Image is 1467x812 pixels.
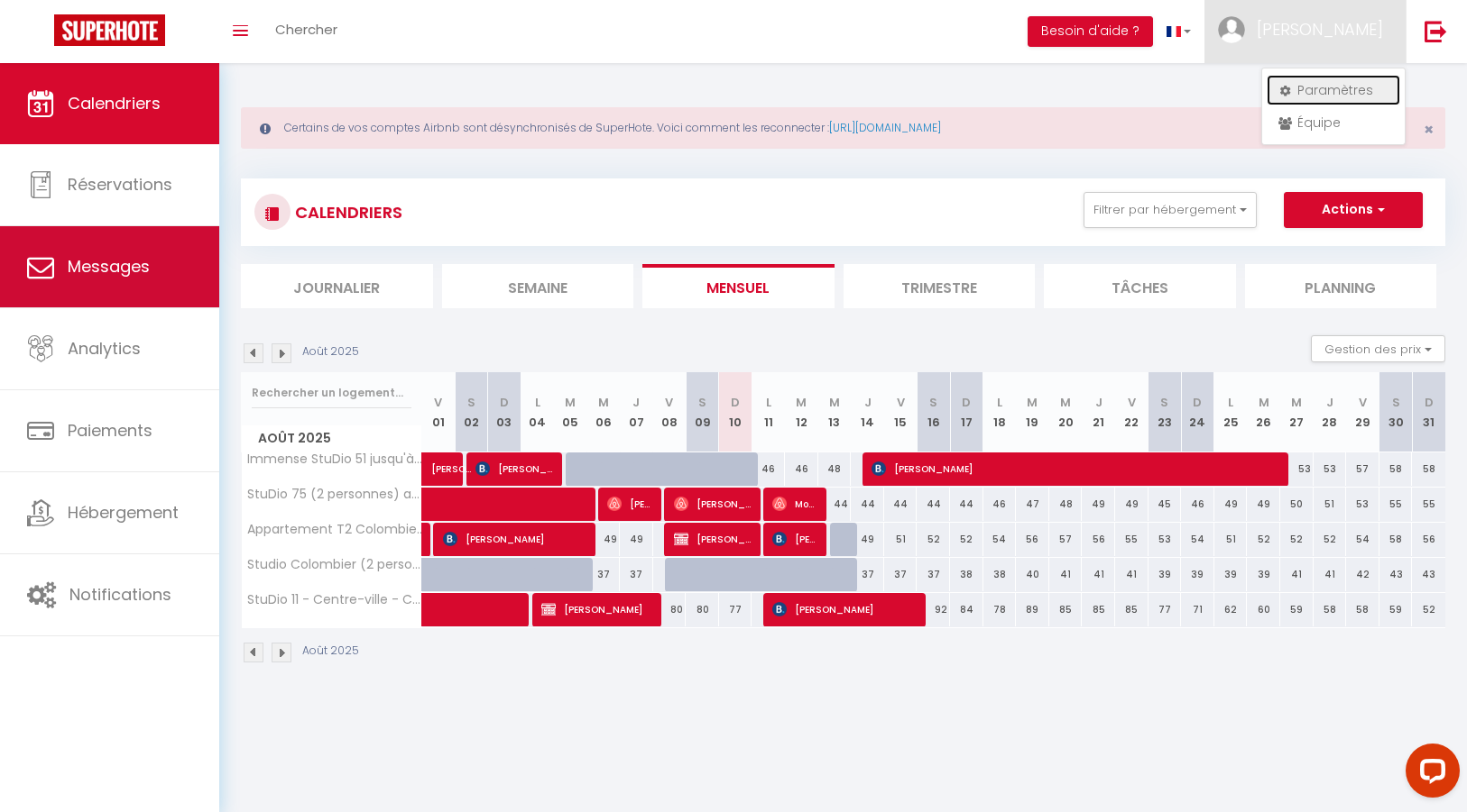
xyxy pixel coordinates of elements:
span: Chercher [275,20,337,39]
th: 26 [1247,372,1280,452]
div: 60 [1247,593,1280,626]
abbr: S [1392,394,1400,411]
th: 10 [719,372,752,452]
img: ... [1218,16,1245,43]
li: Trimestre [844,264,1036,308]
th: 06 [586,372,620,452]
th: 07 [620,372,653,452]
span: Monssoiwi Ali [772,487,817,521]
div: 52 [1280,523,1314,556]
div: 49 [851,523,884,556]
div: 58 [1314,593,1347,626]
iframe: LiveChat chat widget [1391,736,1467,812]
abbr: D [1193,394,1202,411]
div: 80 [686,593,719,626]
th: 09 [686,372,719,452]
div: 44 [917,488,950,521]
abbr: D [500,394,509,411]
a: [PERSON_NAME] [422,452,456,487]
span: [PERSON_NAME] [431,442,473,477]
div: 56 [1412,523,1445,556]
th: 23 [1149,372,1182,452]
th: 21 [1082,372,1115,452]
div: 58 [1412,452,1445,486]
abbr: V [1359,394,1367,411]
th: 27 [1280,372,1314,452]
div: 51 [1214,523,1248,556]
div: 89 [1016,593,1049,626]
p: Août 2025 [302,643,359,660]
div: 85 [1115,593,1149,626]
div: 50 [1280,488,1314,521]
abbr: D [962,394,971,411]
div: 46 [983,488,1017,521]
th: 13 [818,372,852,452]
th: 30 [1379,372,1413,452]
abbr: L [535,394,540,411]
abbr: J [864,394,872,411]
abbr: V [897,394,905,411]
th: 05 [554,372,587,452]
abbr: M [829,394,840,411]
img: logout [1425,20,1447,42]
abbr: V [434,394,442,411]
span: StuDio 75 (2 personnes) avec terrasse - vue mer [244,488,425,501]
span: [PERSON_NAME] [1257,18,1383,41]
abbr: M [1291,394,1302,411]
div: 71 [1181,593,1214,626]
div: 37 [851,558,884,591]
button: Actions [1284,192,1423,228]
th: 12 [785,372,818,452]
div: 51 [884,523,918,556]
div: 37 [917,558,950,591]
div: 52 [917,523,950,556]
div: 41 [1082,558,1115,591]
span: Paiements [68,419,152,442]
div: 43 [1379,558,1413,591]
th: 04 [521,372,554,452]
abbr: M [565,394,576,411]
th: 31 [1412,372,1445,452]
div: 55 [1379,488,1413,521]
span: Notifications [69,583,171,606]
div: 58 [1379,452,1413,486]
span: Hébergement [68,501,179,524]
div: 49 [1214,488,1248,521]
th: 24 [1181,372,1214,452]
th: 03 [488,372,521,452]
p: Août 2025 [302,343,359,360]
th: 20 [1049,372,1083,452]
button: Close [1424,122,1434,138]
span: [PERSON_NAME] [872,452,1283,486]
th: 11 [752,372,785,452]
th: 17 [950,372,983,452]
span: [PERSON_NAME] [541,592,652,626]
div: 92 [917,593,950,626]
span: Messages [68,255,150,278]
abbr: V [1128,394,1136,411]
div: 53 [1346,488,1379,521]
abbr: M [1060,394,1071,411]
li: Semaine [442,264,634,308]
div: 47 [1016,488,1049,521]
th: 14 [851,372,884,452]
div: 40 [1016,558,1049,591]
abbr: D [731,394,740,411]
div: 38 [983,558,1017,591]
div: 52 [1314,523,1347,556]
div: 41 [1280,558,1314,591]
button: Gestion des prix [1311,335,1445,362]
li: Tâches [1044,264,1236,308]
abbr: M [1027,394,1038,411]
span: Analytics [68,337,141,360]
span: [PERSON_NAME] [443,522,587,556]
span: [PERSON_NAME] [674,522,752,556]
abbr: M [598,394,609,411]
abbr: M [796,394,807,411]
span: Immense StuDio 51 jusqu'à 4 personnes avec vue mer [244,452,425,466]
div: 49 [1115,488,1149,521]
abbr: L [997,394,1002,411]
div: 53 [1280,452,1314,486]
div: 49 [620,523,653,556]
span: Août 2025 [242,425,421,452]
